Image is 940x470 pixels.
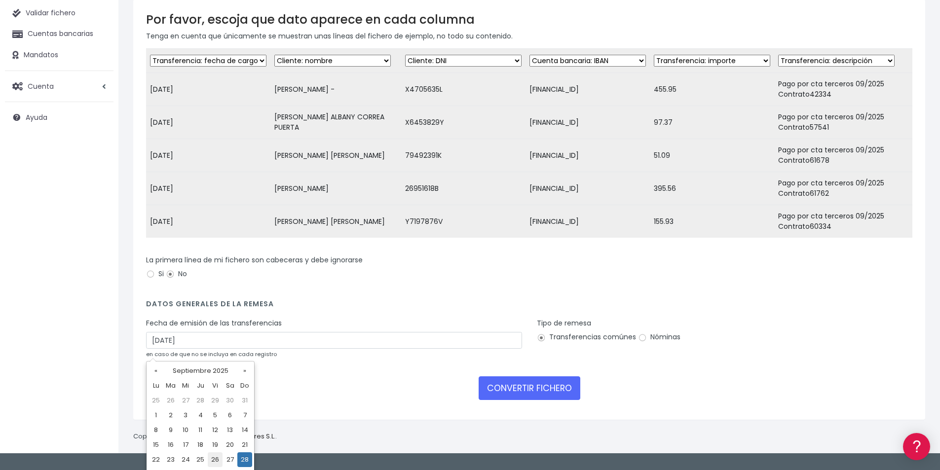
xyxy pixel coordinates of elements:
td: 26 [208,452,223,467]
label: Tipo de remesa [537,318,591,328]
td: 15 [149,437,163,452]
td: [DATE] [146,139,270,172]
td: [FINANCIAL_ID] [526,205,650,238]
td: [PERSON_NAME] [PERSON_NAME] [270,139,401,172]
td: 6 [223,408,237,423]
td: Pago por cta terceros 09/2025 Contrato61762 [774,172,912,205]
td: 22 [149,452,163,467]
td: X4705635L [401,73,526,106]
p: Tenga en cuenta que únicamente se muestran unas líneas del fichero de ejemplo, no todo su contenido. [146,31,912,41]
p: Copyright © 2025 . [133,432,277,442]
td: 9 [163,423,178,437]
td: Pago por cta terceros 09/2025 Contrato61678 [774,139,912,172]
label: Fecha de emisión de las transferencias [146,318,282,328]
td: 395.56 [650,172,774,205]
label: Si [146,269,164,279]
th: Do [237,378,252,393]
td: 25 [193,452,208,467]
td: 19 [208,437,223,452]
td: Y7197876V [401,205,526,238]
a: Videotutoriales [10,155,188,171]
td: 27 [178,393,193,408]
td: [DATE] [146,205,270,238]
a: Ayuda [5,107,113,128]
td: 79492391K [401,139,526,172]
a: API [10,252,188,267]
td: 31 [237,393,252,408]
td: [DATE] [146,172,270,205]
td: 24 [178,452,193,467]
label: Nóminas [638,332,680,342]
button: Contáctanos [10,264,188,281]
td: [DATE] [146,106,270,139]
td: [FINANCIAL_ID] [526,73,650,106]
label: Transferencias comúnes [537,332,636,342]
td: 1 [149,408,163,423]
a: General [10,212,188,227]
td: 3 [178,408,193,423]
div: Facturación [10,196,188,205]
td: [PERSON_NAME] ALBANY CORREA PUERTA [270,106,401,139]
td: 8 [149,423,163,437]
a: Formatos [10,125,188,140]
td: 4 [193,408,208,423]
th: « [149,363,163,378]
td: 155.93 [650,205,774,238]
td: 2 [163,408,178,423]
td: 12 [208,423,223,437]
td: 18 [193,437,208,452]
td: 28 [237,452,252,467]
td: [FINANCIAL_ID] [526,106,650,139]
td: 5 [208,408,223,423]
label: La primera línea de mi fichero son cabeceras y debe ignorarse [146,255,363,265]
td: 27 [223,452,237,467]
td: [DATE] [146,73,270,106]
td: Pago por cta terceros 09/2025 Contrato60334 [774,205,912,238]
a: Información general [10,84,188,99]
td: [PERSON_NAME] - [270,73,401,106]
td: 14 [237,423,252,437]
td: [PERSON_NAME] [270,172,401,205]
td: [FINANCIAL_ID] [526,139,650,172]
td: 26 [163,393,178,408]
th: Ju [193,378,208,393]
th: Mi [178,378,193,393]
td: 21 [237,437,252,452]
td: 30 [223,393,237,408]
h4: Datos generales de la remesa [146,300,912,313]
td: 29 [208,393,223,408]
th: Septiembre 2025 [163,363,237,378]
h3: Por favor, escoja que dato aparece en cada columna [146,12,912,27]
th: Lu [149,378,163,393]
th: » [237,363,252,378]
th: Vi [208,378,223,393]
td: 11 [193,423,208,437]
a: Problemas habituales [10,140,188,155]
td: 51.09 [650,139,774,172]
a: Perfiles de empresas [10,171,188,186]
a: Cuenta [5,76,113,97]
td: 16 [163,437,178,452]
td: X6453829Y [401,106,526,139]
td: [PERSON_NAME] [PERSON_NAME] [270,205,401,238]
td: 455.95 [650,73,774,106]
small: en caso de que no se incluya en cada registro [146,350,277,358]
div: Información general [10,69,188,78]
td: 20 [223,437,237,452]
a: Cuentas bancarias [5,24,113,44]
td: 26951618B [401,172,526,205]
div: Programadores [10,237,188,246]
td: 17 [178,437,193,452]
a: Mandatos [5,45,113,66]
td: 28 [193,393,208,408]
th: Sa [223,378,237,393]
span: Ayuda [26,112,47,122]
td: Pago por cta terceros 09/2025 Contrato42334 [774,73,912,106]
th: Ma [163,378,178,393]
td: Pago por cta terceros 09/2025 Contrato57541 [774,106,912,139]
td: 23 [163,452,178,467]
div: Convertir ficheros [10,109,188,118]
button: CONVERTIR FICHERO [479,376,580,400]
a: POWERED BY ENCHANT [136,284,190,293]
td: [FINANCIAL_ID] [526,172,650,205]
